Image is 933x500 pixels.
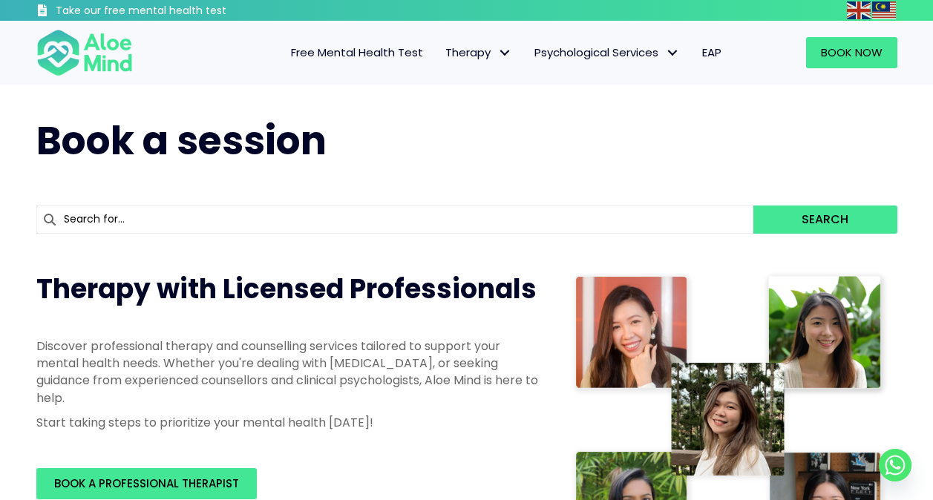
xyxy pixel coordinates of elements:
[36,270,537,308] span: Therapy with Licensed Professionals
[879,449,911,481] a: Whatsapp
[280,37,434,68] a: Free Mental Health Test
[434,37,523,68] a: TherapyTherapy: submenu
[36,114,327,168] span: Book a session
[872,1,896,19] img: ms
[36,205,754,234] input: Search for...
[36,468,257,499] a: BOOK A PROFESSIONAL THERAPIST
[36,4,306,21] a: Take our free mental health test
[523,37,691,68] a: Psychological ServicesPsychological Services: submenu
[291,45,423,60] span: Free Mental Health Test
[36,28,133,77] img: Aloe mind Logo
[54,476,239,491] span: BOOK A PROFESSIONAL THERAPIST
[847,1,871,19] img: en
[36,338,541,407] p: Discover professional therapy and counselling services tailored to support your mental health nee...
[662,42,684,64] span: Psychological Services: submenu
[872,1,897,19] a: Malay
[494,42,516,64] span: Therapy: submenu
[821,45,883,60] span: Book Now
[806,37,897,68] a: Book Now
[36,414,541,431] p: Start taking steps to prioritize your mental health [DATE]!
[702,45,721,60] span: EAP
[56,4,306,19] h3: Take our free mental health test
[152,37,733,68] nav: Menu
[753,205,897,234] button: Search
[847,1,872,19] a: English
[445,45,512,60] span: Therapy
[691,37,733,68] a: EAP
[534,45,680,60] span: Psychological Services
